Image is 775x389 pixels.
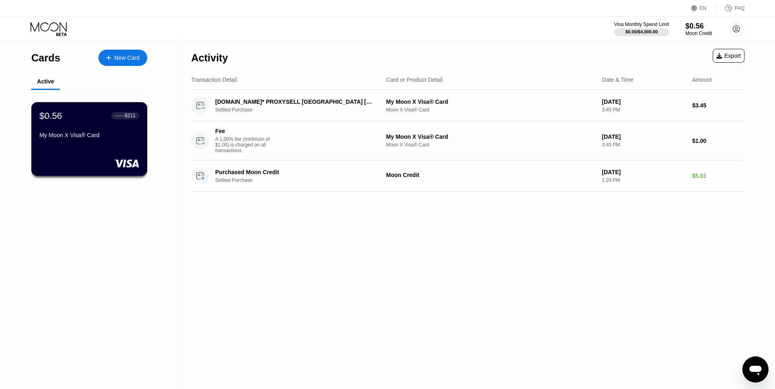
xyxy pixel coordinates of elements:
div: Moon X Visa® Card [386,142,596,148]
div: Settled Purchase [215,177,385,183]
div: 3:45 PM [602,107,686,113]
div: Active [37,78,54,85]
div: [DOMAIN_NAME]* PROXYSELL [GEOGRAPHIC_DATA] [GEOGRAPHIC_DATA]Settled PurchaseMy Moon X Visa® CardM... [191,90,744,121]
div: 8211 [124,113,135,118]
div: My Moon X Visa® Card [39,132,139,138]
div: Settled Purchase [215,107,385,113]
div: $5.01 [692,173,744,179]
div: Moon Credit [685,31,712,36]
div: ● ● ● ● [115,114,123,117]
div: $3.45 [692,102,744,109]
div: Date & Time [602,76,633,83]
div: $0.56Moon Credit [685,22,712,36]
div: Moon X Visa® Card [386,107,596,113]
div: My Moon X Visa® Card [386,133,596,140]
div: $0.56● ● ● ●8211My Moon X Visa® Card [32,103,147,175]
div: 1:29 PM [602,177,686,183]
iframe: Кнопка запуска окна обмена сообщениями [742,356,768,382]
div: EN [691,4,716,12]
div: Transaction Detail [191,76,237,83]
div: Card or Product Detail [386,76,443,83]
div: $0.00 / $4,000.00 [625,29,658,34]
div: FAQ [735,5,744,11]
div: $1.00 [692,138,744,144]
div: [DATE] [602,133,686,140]
div: Export [713,49,744,63]
div: 3:45 PM [602,142,686,148]
div: EN [700,5,707,11]
div: Cards [31,52,60,64]
div: [DATE] [602,98,686,105]
div: [DATE] [602,169,686,175]
div: Moon Credit [386,172,596,178]
div: My Moon X Visa® Card [386,98,596,105]
div: [DOMAIN_NAME]* PROXYSELL [GEOGRAPHIC_DATA] [GEOGRAPHIC_DATA] [215,98,373,105]
div: Purchased Moon Credit [215,169,373,175]
div: New Card [98,50,147,66]
div: Export [716,52,741,59]
div: $0.56 [39,110,62,121]
div: FAQ [716,4,744,12]
div: Visa Monthly Spend Limit$0.00/$4,000.00 [614,22,669,36]
div: Amount [692,76,712,83]
div: Fee [215,128,272,134]
div: Visa Monthly Spend Limit [614,22,669,27]
div: Purchased Moon CreditSettled PurchaseMoon Credit[DATE]1:29 PM$5.01 [191,160,744,192]
div: Activity [191,52,228,64]
div: New Card [114,55,140,61]
div: $0.56 [685,22,712,31]
div: FeeA 1.00% fee (minimum of $1.00) is charged on all transactionsMy Moon X Visa® CardMoon X Visa® ... [191,121,744,160]
div: A 1.00% fee (minimum of $1.00) is charged on all transactions [215,136,276,153]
